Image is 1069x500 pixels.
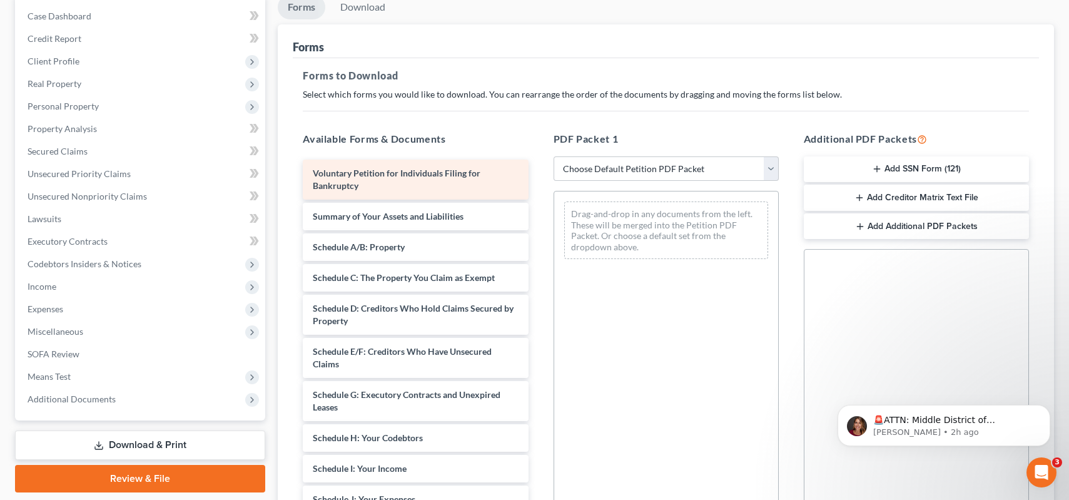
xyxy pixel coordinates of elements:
[28,11,91,21] span: Case Dashboard
[28,168,131,179] span: Unsecured Priority Claims
[28,213,61,224] span: Lawsuits
[28,281,56,292] span: Income
[15,431,265,460] a: Download & Print
[313,346,492,369] span: Schedule E/F: Creditors Who Have Unsecured Claims
[28,56,79,66] span: Client Profile
[18,185,265,208] a: Unsecured Nonpriority Claims
[28,236,108,247] span: Executory Contracts
[28,258,141,269] span: Codebtors Insiders & Notices
[313,463,407,474] span: Schedule I: Your Income
[313,303,514,326] span: Schedule D: Creditors Who Hold Claims Secured by Property
[313,272,495,283] span: Schedule C: The Property You Claim as Exempt
[293,39,324,54] div: Forms
[303,88,1029,101] p: Select which forms you would like to download. You can rearrange the order of the documents by dr...
[313,432,423,443] span: Schedule H: Your Codebtors
[28,33,81,44] span: Credit Report
[1052,457,1062,467] span: 3
[28,304,63,314] span: Expenses
[313,389,500,412] span: Schedule G: Executory Contracts and Unexpired Leases
[804,131,1029,146] h5: Additional PDF Packets
[18,208,265,230] a: Lawsuits
[804,185,1029,211] button: Add Creditor Matrix Text File
[18,118,265,140] a: Property Analysis
[564,202,768,259] div: Drag-and-drop in any documents from the left. These will be merged into the Petition PDF Packet. ...
[28,146,88,156] span: Secured Claims
[303,131,528,146] h5: Available Forms & Documents
[15,465,265,492] a: Review & File
[28,101,99,111] span: Personal Property
[313,242,405,252] span: Schedule A/B: Property
[313,168,480,191] span: Voluntary Petition for Individuals Filing for Bankruptcy
[303,68,1029,83] h5: Forms to Download
[28,349,79,359] span: SOFA Review
[28,78,81,89] span: Real Property
[819,379,1069,466] iframe: Intercom notifications message
[1026,457,1056,487] iframe: Intercom live chat
[18,343,265,365] a: SOFA Review
[28,371,71,382] span: Means Test
[18,230,265,253] a: Executory Contracts
[313,211,464,222] span: Summary of Your Assets and Liabilities
[18,5,265,28] a: Case Dashboard
[554,131,779,146] h5: PDF Packet 1
[804,213,1029,240] button: Add Additional PDF Packets
[28,326,83,337] span: Miscellaneous
[28,394,116,404] span: Additional Documents
[18,163,265,185] a: Unsecured Priority Claims
[28,123,97,134] span: Property Analysis
[18,140,265,163] a: Secured Claims
[18,28,265,50] a: Credit Report
[804,156,1029,183] button: Add SSN Form (121)
[28,191,147,202] span: Unsecured Nonpriority Claims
